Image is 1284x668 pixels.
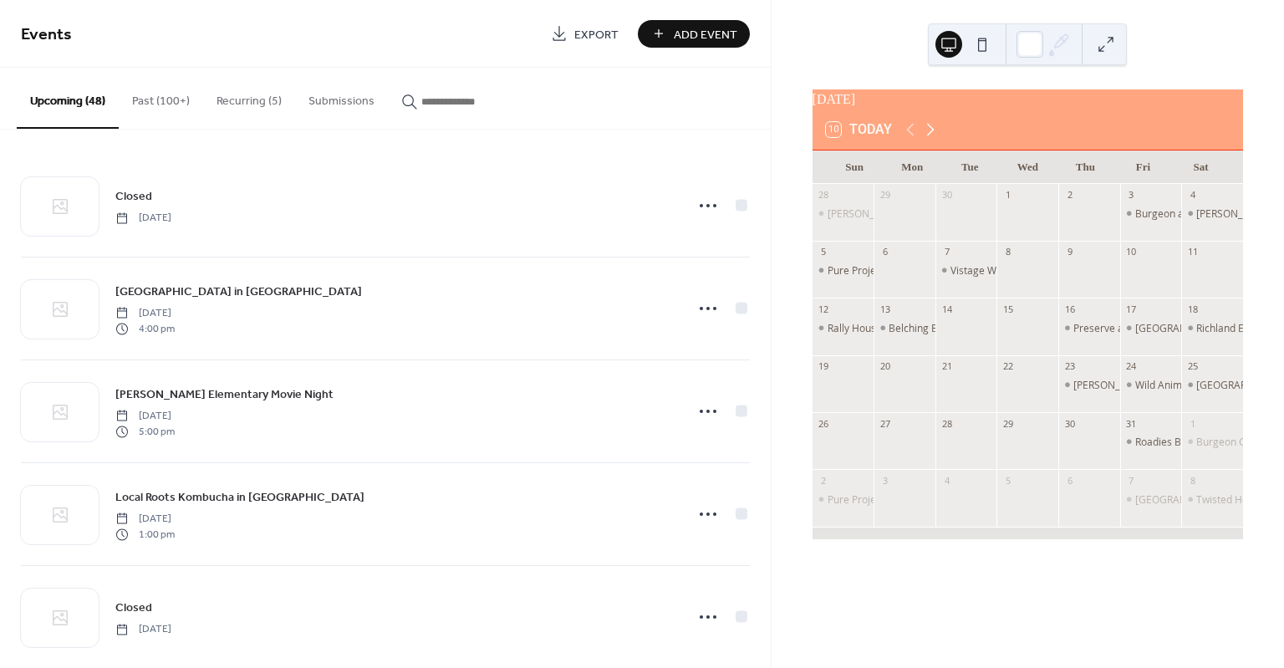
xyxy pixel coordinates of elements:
[115,598,152,617] a: Closed
[879,246,891,258] div: 6
[879,474,891,487] div: 3
[115,386,334,404] span: [PERSON_NAME] Elementary Movie Night
[879,189,891,201] div: 29
[1186,189,1199,201] div: 4
[940,189,953,201] div: 30
[818,360,830,373] div: 19
[538,20,631,48] a: Export
[999,150,1057,184] div: Wed
[813,492,874,507] div: Pure Project Vista
[1058,321,1120,335] div: Preserve at Melrose
[1186,474,1199,487] div: 8
[1001,474,1014,487] div: 5
[1063,303,1076,315] div: 16
[1186,417,1199,430] div: 1
[935,263,997,278] div: Vistage Worldwide Inc--La Jolla
[1057,150,1114,184] div: Thu
[828,321,1142,335] div: Rally House-[GEOGRAPHIC_DATA], [GEOGRAPHIC_DATA] Fundraiser
[940,246,953,258] div: 7
[1114,150,1172,184] div: Fri
[1001,360,1014,373] div: 22
[115,487,364,507] a: Local Roots Kombucha in [GEOGRAPHIC_DATA]
[1172,150,1230,184] div: Sat
[950,263,1159,278] div: Vistage Worldwide Inc--[GEOGRAPHIC_DATA]
[818,474,830,487] div: 2
[828,263,909,278] div: Pure Project Vista
[115,282,362,301] a: [GEOGRAPHIC_DATA] in [GEOGRAPHIC_DATA]
[1063,246,1076,258] div: 9
[115,599,152,617] span: Closed
[1125,417,1138,430] div: 31
[1063,474,1076,487] div: 6
[828,492,909,507] div: Pure Project Vista
[1120,321,1182,335] div: Lost Abbey Sanctuary, San Marcos
[1135,378,1260,392] div: Wild Animal Park Staff only
[1181,207,1243,221] div: Weir Beer
[940,360,953,373] div: 21
[1001,417,1014,430] div: 29
[1186,303,1199,315] div: 18
[818,246,830,258] div: 5
[879,417,891,430] div: 27
[828,207,931,221] div: [PERSON_NAME] Beer
[115,188,152,206] span: Closed
[940,474,953,487] div: 4
[940,303,953,315] div: 14
[115,409,175,424] span: [DATE]
[941,150,999,184] div: Tue
[1125,474,1138,487] div: 7
[813,321,874,335] div: Rally House-Carlsbad, El Camino Creek School Fundraiser
[889,321,1016,335] div: Belching Beaver Oceanside
[1125,246,1138,258] div: 10
[1001,189,1014,201] div: 1
[1063,360,1076,373] div: 23
[115,424,175,439] span: 5:00 pm
[813,207,874,221] div: Weir Beer
[1125,189,1138,201] div: 3
[1120,435,1182,449] div: Roadies Brewing
[818,303,830,315] div: 12
[203,68,295,127] button: Recurring (5)
[874,321,935,335] div: Belching Beaver Oceanside
[940,417,953,430] div: 28
[295,68,388,127] button: Submissions
[1120,492,1182,507] div: Lost Abbey Sanctuary, San Marcos
[879,303,891,315] div: 13
[115,321,175,336] span: 4:00 pm
[1181,435,1243,449] div: Burgeon Carlsbad
[1181,492,1243,507] div: Twisted Horn Mead
[1058,378,1120,392] div: Michi Brew
[115,489,364,507] span: Local Roots Kombucha in [GEOGRAPHIC_DATA]
[638,20,750,48] button: Add Event
[818,189,830,201] div: 28
[17,68,119,129] button: Upcoming (48)
[1073,378,1152,392] div: [PERSON_NAME]
[115,306,175,321] span: [DATE]
[813,263,874,278] div: Pure Project Vista
[1186,246,1199,258] div: 11
[1196,435,1281,449] div: Burgeon Carlsbad
[115,211,171,226] span: [DATE]
[115,527,175,542] span: 1:00 pm
[119,68,203,127] button: Past (100+)
[574,26,619,43] span: Export
[884,150,941,184] div: Mon
[1125,303,1138,315] div: 17
[1073,321,1229,335] div: Preserve at [GEOGRAPHIC_DATA]
[1181,378,1243,392] div: Discovery Elementary School Event
[674,26,737,43] span: Add Event
[1135,435,1213,449] div: Roadies Brewing
[1186,360,1199,373] div: 25
[1063,417,1076,430] div: 30
[1001,303,1014,315] div: 15
[818,417,830,430] div: 26
[115,385,334,404] a: [PERSON_NAME] Elementary Movie Night
[115,283,362,301] span: [GEOGRAPHIC_DATA] in [GEOGRAPHIC_DATA]
[1120,378,1182,392] div: Wild Animal Park Staff only
[115,622,171,637] span: [DATE]
[826,150,884,184] div: Sun
[813,89,1243,110] div: [DATE]
[1120,207,1182,221] div: Burgeon at the Oasis
[1125,360,1138,373] div: 24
